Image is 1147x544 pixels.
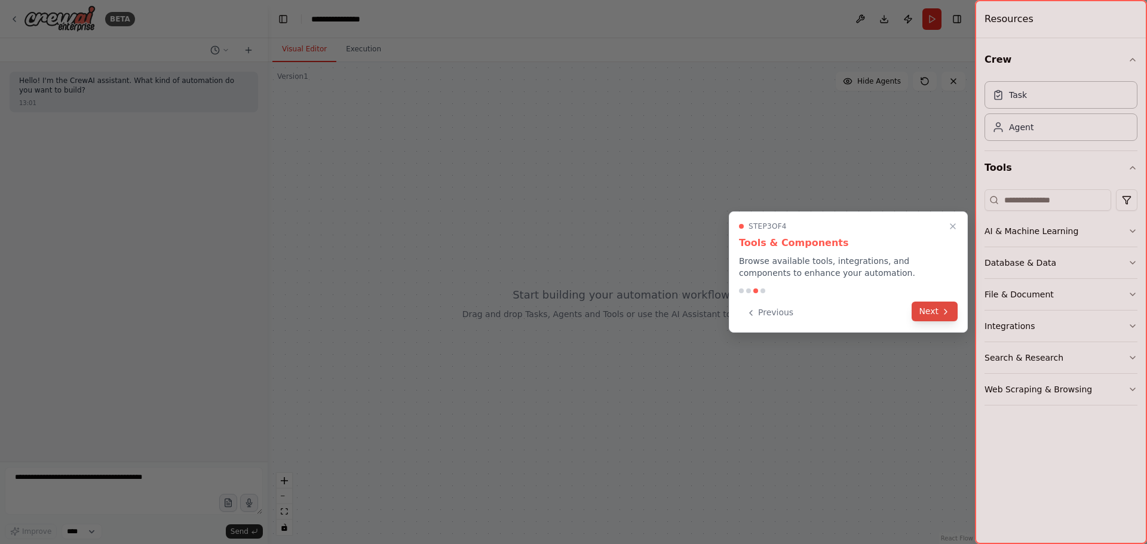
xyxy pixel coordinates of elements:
button: Previous [739,303,801,322]
button: Hide left sidebar [275,11,292,27]
span: Step 3 of 4 [749,222,787,231]
button: Close walkthrough [946,219,960,233]
h3: Tools & Components [739,236,958,250]
p: Browse available tools, integrations, and components to enhance your automation. [739,255,958,279]
button: Next [912,302,958,321]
